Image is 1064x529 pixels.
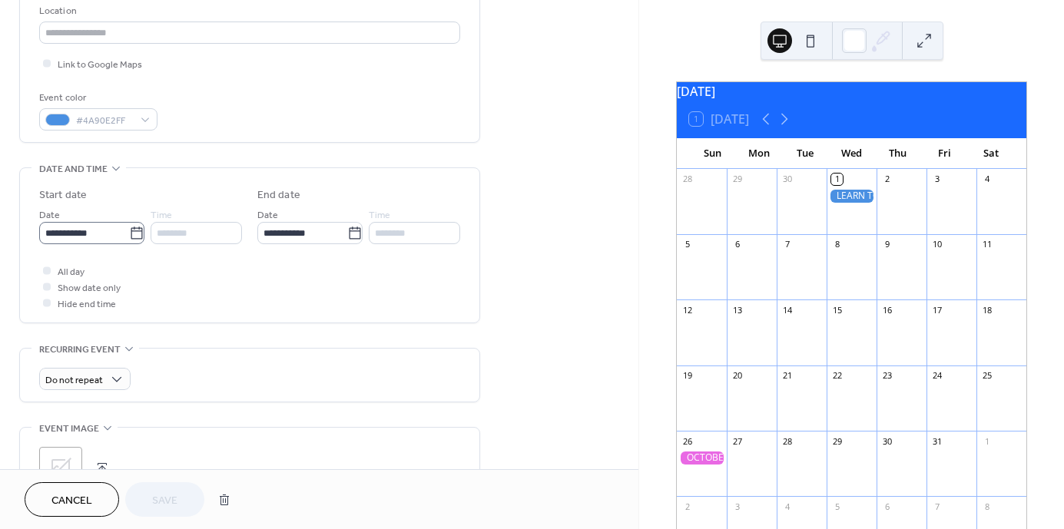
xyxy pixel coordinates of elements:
div: 3 [731,501,743,512]
span: Show date only [58,280,121,296]
div: 30 [881,435,893,447]
div: LEARN TO SKATE BEGINS [827,190,877,203]
span: All day [58,264,85,280]
div: 22 [831,370,843,382]
div: Event color [39,90,154,106]
div: 3 [931,174,943,185]
div: 6 [731,239,743,250]
div: Mon [735,138,781,169]
span: Event image [39,421,99,437]
div: Location [39,3,457,19]
span: #4A90E2FF [76,113,133,129]
div: 28 [781,435,793,447]
div: Tue [782,138,828,169]
div: 27 [731,435,743,447]
div: 14 [781,304,793,316]
div: Wed [828,138,874,169]
div: Thu [875,138,921,169]
div: 25 [981,370,993,382]
div: 18 [981,304,993,316]
span: Date and time [39,161,108,177]
div: 16 [881,304,893,316]
span: Date [39,207,60,223]
div: 20 [731,370,743,382]
div: 19 [681,370,693,382]
div: 7 [931,501,943,512]
div: Start date [39,187,87,203]
div: 17 [931,304,943,316]
div: OCTOBER SAVES PINK THE RINK [677,451,727,465]
div: 8 [981,501,993,512]
div: 4 [981,174,993,185]
div: [DATE] [677,82,1026,101]
div: 13 [731,304,743,316]
div: 8 [831,239,843,250]
div: 28 [681,174,693,185]
div: 1 [981,435,993,447]
div: 7 [781,239,793,250]
div: 10 [931,239,943,250]
div: 5 [681,239,693,250]
span: Recurring event [39,342,121,358]
div: 1 [831,174,843,185]
span: Time [369,207,390,223]
div: 21 [781,370,793,382]
div: 24 [931,370,943,382]
span: Hide end time [58,296,116,312]
span: Time [151,207,172,223]
div: 6 [881,501,893,512]
div: 31 [931,435,943,447]
span: Do not repeat [45,372,103,389]
div: 9 [881,239,893,250]
div: Sat [968,138,1014,169]
div: 2 [681,501,693,512]
div: 4 [781,501,793,512]
div: Sun [689,138,735,169]
span: Date [257,207,278,223]
div: 11 [981,239,993,250]
div: 26 [681,435,693,447]
span: Link to Google Maps [58,57,142,73]
div: 29 [731,174,743,185]
div: 30 [781,174,793,185]
div: 23 [881,370,893,382]
div: 5 [831,501,843,512]
div: 29 [831,435,843,447]
div: End date [257,187,300,203]
span: Cancel [51,493,92,509]
button: Cancel [25,482,119,517]
div: 2 [881,174,893,185]
div: Fri [921,138,967,169]
div: 15 [831,304,843,316]
div: ; [39,447,82,490]
div: 12 [681,304,693,316]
